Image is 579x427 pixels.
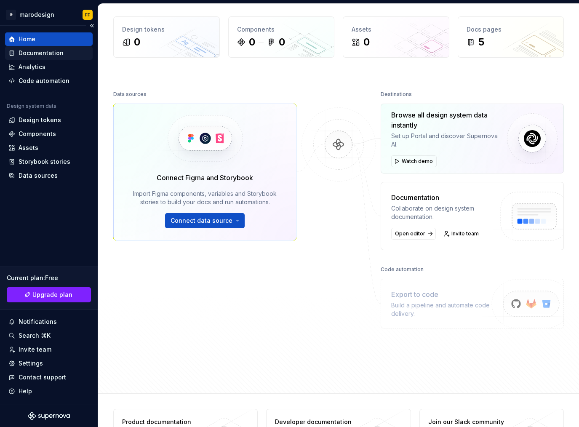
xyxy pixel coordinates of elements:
div: Contact support [19,373,66,382]
div: Analytics [19,63,45,71]
div: Storybook stories [19,157,70,166]
a: Storybook stories [5,155,93,168]
div: Notifications [19,318,57,326]
div: Collaborate on design system documentation. [391,204,493,221]
div: Design tokens [19,116,61,124]
button: GmarodesignFF [2,5,96,24]
div: Browse all design system data instantly [391,110,500,130]
span: Open editor [395,230,425,237]
a: Documentation [5,46,93,60]
div: Invite team [19,345,51,354]
div: Components [19,130,56,138]
a: Code automation [5,74,93,88]
div: Data sources [19,171,58,180]
a: Components [5,127,93,141]
div: Assets [352,25,440,34]
span: Invite team [451,230,479,237]
a: Analytics [5,60,93,74]
div: FF [85,11,90,18]
div: Product documentation [122,418,213,426]
svg: Supernova Logo [28,412,70,420]
span: Watch demo [402,158,433,165]
a: Invite team [441,228,483,240]
div: Data sources [113,88,147,100]
div: Import Figma components, variables and Storybook stories to build your docs and run automations. [125,189,284,206]
span: Connect data source [171,216,232,225]
div: Developer documentation [275,418,366,426]
div: Set up Portal and discover Supernova AI. [391,132,500,149]
a: Settings [5,357,93,370]
button: Connect data source [165,213,245,228]
div: Search ⌘K [19,331,51,340]
a: Open editor [391,228,436,240]
a: Upgrade plan [7,287,91,302]
div: Home [19,35,35,43]
a: Assets [5,141,93,155]
button: Help [5,384,93,398]
div: Docs pages [467,25,555,34]
a: Home [5,32,93,46]
a: Design tokens0 [113,16,220,58]
button: Contact support [5,371,93,384]
a: Design tokens [5,113,93,127]
button: Watch demo [391,155,437,167]
span: Upgrade plan [32,291,72,299]
button: Search ⌘K [5,329,93,342]
div: G [6,10,16,20]
div: 0 [279,35,285,49]
div: Documentation [391,192,493,203]
div: Design system data [7,103,56,109]
a: Assets0 [343,16,449,58]
a: Invite team [5,343,93,356]
button: Notifications [5,315,93,328]
div: Destinations [381,88,412,100]
div: 0 [134,35,140,49]
div: Code automation [381,264,424,275]
div: Assets [19,144,38,152]
div: Design tokens [122,25,211,34]
div: Documentation [19,49,64,57]
div: 0 [363,35,370,49]
a: Components00 [228,16,335,58]
button: Collapse sidebar [86,20,98,32]
div: Code automation [19,77,69,85]
div: Join our Slack community [428,418,519,426]
div: Connect Figma and Storybook [157,173,253,183]
div: 0 [249,35,255,49]
div: Export to code [391,289,493,299]
div: Settings [19,359,43,368]
div: marodesign [19,11,54,19]
div: Build a pipeline and automate code delivery. [391,301,493,318]
div: Help [19,387,32,395]
div: Current plan : Free [7,274,91,282]
a: Data sources [5,169,93,182]
a: Docs pages5 [458,16,564,58]
div: Components [237,25,326,34]
div: 5 [478,35,484,49]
